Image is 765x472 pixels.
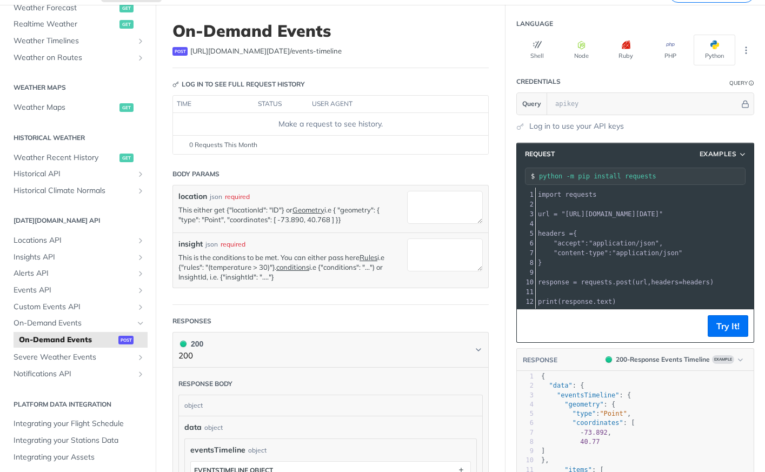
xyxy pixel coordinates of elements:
[517,238,535,248] div: 6
[538,249,682,257] span: :
[178,379,232,389] div: Response body
[516,35,558,65] button: Shell
[741,45,751,55] svg: More ellipsis
[564,401,603,408] span: "geometry"
[178,205,402,224] p: This either get {"locationId": "ID"} or i.e { "geometry": { "type": "Point", "coordinates": [ -73...
[541,401,615,408] span: : {
[561,210,663,218] span: "[URL][DOMAIN_NAME][DATE]"
[178,338,203,350] div: 200
[14,318,134,329] span: On-Demand Events
[561,298,593,305] span: response
[178,252,402,282] p: This is the conditions to be met. You can either pass here i.e {"rules": "(temperature > 30)"}. i...
[517,381,534,390] div: 2
[136,370,145,378] button: Show subpages for Notifications API
[205,240,218,249] div: json
[517,287,535,297] div: 11
[550,93,740,115] input: apikey
[8,83,148,92] h2: Weather Maps
[517,400,534,409] div: 4
[649,35,691,65] button: PHP
[584,429,607,436] span: 73.892
[8,183,148,199] a: Historical Climate NormalsShow subpages for Historical Climate Normals
[8,282,148,298] a: Events APIShow subpages for Events API
[184,422,202,433] span: data
[517,372,534,381] div: 1
[538,298,616,305] span: ( . )
[8,166,148,182] a: Historical APIShow subpages for Historical API
[225,192,250,202] div: required
[651,278,679,286] span: headers
[517,418,534,428] div: 6
[14,3,117,14] span: Weather Forecast
[517,93,547,115] button: Query
[172,81,179,88] svg: Key
[517,409,534,418] div: 5
[136,187,145,195] button: Show subpages for Historical Climate Normals
[14,19,117,30] span: Realtime Weather
[8,400,148,409] h2: Platform DATA integration
[554,249,608,257] span: "content-type"
[538,210,550,218] span: url
[729,79,754,87] div: QueryInformation
[14,36,134,46] span: Weather Timelines
[522,318,537,334] button: Copy to clipboard
[8,249,148,265] a: Insights APIShow subpages for Insights API
[178,238,203,250] label: insight
[8,315,148,331] a: On-Demand EventsHide subpages for On-Demand Events
[517,229,535,238] div: 5
[678,278,682,286] span: =
[616,355,710,364] div: 200 - Response Events Timeline
[14,332,148,348] a: On-Demand Eventspost
[569,230,573,237] span: =
[549,382,572,389] span: "data"
[178,191,207,202] label: location
[172,79,305,89] div: Log in to see full request history
[566,191,597,198] span: requests
[712,355,734,364] span: Example
[538,230,577,237] span: {
[8,133,148,143] h2: Historical Weather
[179,395,480,416] div: object
[136,303,145,311] button: Show subpages for Custom Events API
[581,278,613,286] span: requests
[554,210,557,218] span: =
[606,356,612,363] span: 200
[589,240,659,247] span: "application/json"
[14,169,134,180] span: Historical API
[190,444,245,456] span: eventsTimeline
[8,16,148,32] a: Realtime Weatherget
[580,438,600,446] span: 40.77
[596,298,612,305] span: text
[14,102,117,113] span: Weather Maps
[517,391,534,400] div: 3
[14,252,134,263] span: Insights API
[8,150,148,166] a: Weather Recent Historyget
[177,118,484,130] div: Make a request to see history.
[119,154,134,162] span: get
[14,352,134,363] span: Severe Weather Events
[14,152,117,163] span: Weather Recent History
[517,248,535,258] div: 7
[517,428,534,437] div: 7
[541,447,545,455] span: ]
[8,33,148,49] a: Weather TimelinesShow subpages for Weather Timelines
[529,121,624,132] a: Log in to use your API keys
[573,278,577,286] span: =
[8,433,148,449] a: Integrating your Stations Data
[8,366,148,382] a: Notifications APIShow subpages for Notifications API
[696,149,751,159] button: Examples
[541,391,631,399] span: : {
[14,435,145,446] span: Integrating your Stations Data
[738,42,754,58] button: More Languages
[538,259,542,267] span: }
[517,456,534,465] div: 10
[541,410,631,417] span: : ,
[600,354,748,365] button: 200200-Response Events TimelineExample
[616,278,632,286] span: post
[14,452,145,463] span: Integrating your Assets
[517,297,535,307] div: 12
[14,369,134,380] span: Notifications API
[520,149,555,159] span: Request
[538,298,557,305] span: print
[600,410,627,417] span: "Point"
